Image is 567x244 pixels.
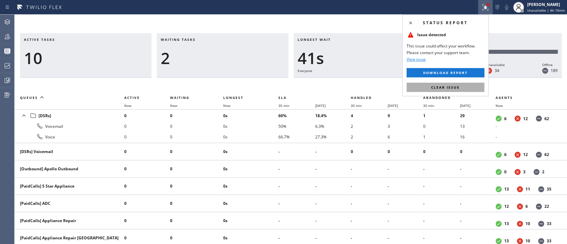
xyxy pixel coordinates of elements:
li: - [315,164,351,174]
li: 0s [223,121,278,131]
dd: 13 [504,221,509,226]
li: 0s [223,198,278,209]
li: 66.7% [278,131,315,142]
dt: Offline [542,68,548,74]
li: - [460,215,496,226]
span: Agents [496,95,513,100]
li: 0 [170,110,223,121]
li: - [460,233,496,243]
li: 6.3% [315,121,351,131]
li: 0 [124,198,170,209]
li: 16 [460,131,496,142]
div: [DSRs] [20,111,119,120]
span: SLA [278,95,287,100]
span: Now [124,103,132,108]
li: - [278,215,315,226]
li: 0 [170,233,223,243]
dd: 2 [542,169,544,175]
li: - [278,146,315,157]
li: 0 [124,131,170,142]
li: - [496,131,559,142]
li: 1 [423,110,460,121]
dd: 13 [504,186,509,192]
li: 0 [388,146,423,157]
dd: 33 [547,238,551,244]
dd: 62 [544,152,549,157]
div: Offline [542,62,558,68]
li: 0s [223,164,278,174]
li: - [278,198,315,209]
li: - [351,233,388,243]
div: Unavailable [486,62,505,68]
li: 0 [124,121,170,131]
div: [Outbound] Apollo Outbound [20,166,119,172]
span: Unavailable | 4h 10min [527,8,565,13]
dt: Available [496,152,502,158]
dt: Unavailable [517,186,523,192]
div: [DSRs] Voicemail [20,149,119,154]
span: Active [124,95,140,100]
dd: 62 [544,116,549,122]
li: 0 [351,146,388,157]
span: Handled [351,95,372,100]
span: [DATE] [315,103,326,108]
div: 10 [24,48,147,68]
div: Voice [20,133,119,141]
li: - [278,181,315,192]
li: 18.4% [315,110,351,121]
li: 0 [124,233,170,243]
dt: Unavailable [515,169,520,175]
dd: 35 [547,186,551,192]
dd: 6 [504,152,507,157]
dd: 3 [523,169,525,175]
li: 0 [170,131,223,142]
span: 30 min [351,103,362,108]
li: 0 [170,146,223,157]
dt: Available [496,221,502,227]
li: 6 [388,131,423,142]
li: 0s [223,215,278,226]
span: Now [170,103,177,108]
span: Waiting [170,95,189,100]
div: 41s [298,48,421,68]
span: Waiting tasks [161,37,196,42]
span: Abandoned [423,95,451,100]
li: - [496,121,559,131]
dd: 189 [551,68,558,73]
span: [DATE] [388,103,398,108]
li: - [423,181,460,192]
li: 60% [278,110,315,121]
li: - [388,181,423,192]
dd: 33 [547,221,551,226]
span: Active tasks [24,37,55,42]
dd: 11 [525,186,530,192]
li: - [423,164,460,174]
dt: Offline [538,221,544,227]
dd: 10 [525,221,530,226]
dd: 34 [495,68,499,73]
dt: Offline [538,238,544,244]
li: - [460,164,496,174]
li: 27.3% [315,131,351,142]
dt: Offline [536,203,542,209]
button: Mute [502,3,511,12]
dt: Offline [536,116,542,122]
li: 0s [223,131,278,142]
li: 0 [124,164,170,174]
li: - [351,164,388,174]
span: [DATE] [460,103,470,108]
div: [PaidCalls] ADC [20,201,119,206]
li: 9 [388,110,423,121]
div: [PaidCalls] 5 Star Appliance [20,183,119,189]
li: - [315,181,351,192]
li: 0 [423,121,460,131]
li: - [423,198,460,209]
span: Longest [223,95,243,100]
li: 0 [170,215,223,226]
dd: 12 [523,116,528,122]
li: 3 [388,121,423,131]
li: 13 [460,121,496,131]
dd: 6 [504,116,507,122]
dd: 0 [504,169,507,175]
dt: Unavailable [517,238,523,244]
